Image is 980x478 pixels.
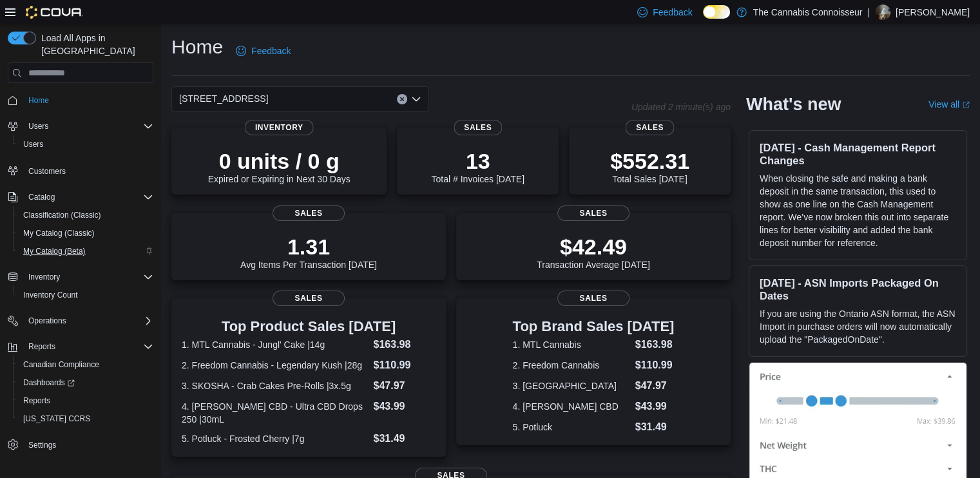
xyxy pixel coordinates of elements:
button: Operations [3,312,159,330]
span: Users [23,119,153,134]
span: Reports [23,396,50,406]
dt: 5. Potluck [513,421,630,434]
dd: $47.97 [635,378,675,394]
p: $42.49 [537,234,650,260]
button: Classification (Classic) [13,206,159,224]
span: Operations [23,313,153,329]
dd: $163.98 [373,337,435,352]
span: Canadian Compliance [18,357,153,372]
span: Classification (Classic) [18,207,153,223]
img: Cova [26,6,83,19]
span: Dashboards [23,378,75,388]
dt: 4. [PERSON_NAME] CBD - Ultra CBD Drops 250 |30mL [182,400,368,426]
button: Open list of options [411,94,421,104]
a: Home [23,93,54,108]
dt: 1. MTL Cannabis - Jungl' Cake |14g [182,338,368,351]
span: Load All Apps in [GEOGRAPHIC_DATA] [36,32,153,57]
dt: 3. [GEOGRAPHIC_DATA] [513,379,630,392]
span: [US_STATE] CCRS [23,414,90,424]
span: Sales [626,120,674,135]
a: Reports [18,393,55,408]
button: Inventory [3,268,159,286]
div: Total Sales [DATE] [610,148,689,184]
span: My Catalog (Classic) [23,228,95,238]
span: Customers [23,162,153,178]
span: Home [28,95,49,106]
dt: 4. [PERSON_NAME] CBD [513,400,630,413]
button: Reports [3,338,159,356]
a: [US_STATE] CCRS [18,411,95,426]
a: Canadian Compliance [18,357,104,372]
span: Catalog [23,189,153,205]
p: If you are using the Ontario ASN format, the ASN Import in purchase orders will now automatically... [760,307,956,346]
a: My Catalog (Classic) [18,225,100,241]
button: Catalog [23,189,60,205]
span: Washington CCRS [18,411,153,426]
svg: External link [962,101,970,109]
button: Users [13,135,159,153]
span: Operations [28,316,66,326]
span: Inventory [28,272,60,282]
dt: 2. Freedom Cannabis - Legendary Kush |28g [182,359,368,372]
div: Candice Flynt [875,5,890,20]
span: Users [18,137,153,152]
button: Catalog [3,188,159,206]
span: [STREET_ADDRESS] [179,91,268,106]
dd: $110.99 [373,358,435,373]
span: Inventory [23,269,153,285]
dd: $43.99 [635,399,675,414]
a: Feedback [231,38,296,64]
span: Customers [28,166,66,177]
button: Inventory Count [13,286,159,304]
p: When closing the safe and making a bank deposit in the same transaction, this used to show as one... [760,172,956,249]
p: | [867,5,870,20]
dt: 3. SKOSHA - Crab Cakes Pre-Rolls |3x.5g [182,379,368,392]
span: Users [28,121,48,131]
a: My Catalog (Beta) [18,244,91,259]
h3: Top Brand Sales [DATE] [513,319,675,334]
span: Catalog [28,192,55,202]
span: Sales [557,206,629,221]
button: Inventory [23,269,65,285]
h1: Home [171,34,223,60]
a: Dashboards [13,374,159,392]
a: Inventory Count [18,287,83,303]
button: Reports [13,392,159,410]
span: Reports [23,339,153,354]
button: Operations [23,313,72,329]
span: Users [23,139,43,149]
span: Inventory Count [18,287,153,303]
a: Classification (Classic) [18,207,106,223]
span: Settings [28,440,56,450]
span: Dashboards [18,375,153,390]
button: Users [23,119,53,134]
button: Customers [3,161,159,180]
a: Users [18,137,48,152]
span: Feedback [251,44,291,57]
span: Sales [454,120,502,135]
div: Total # Invoices [DATE] [431,148,524,184]
button: My Catalog (Classic) [13,224,159,242]
a: Customers [23,164,71,179]
h3: Top Product Sales [DATE] [182,319,436,334]
dd: $163.98 [635,337,675,352]
span: Reports [18,393,153,408]
a: View allExternal link [928,99,970,110]
span: Sales [273,291,345,306]
dt: 5. Potluck - Frosted Cherry |7g [182,432,368,445]
dt: 1. MTL Cannabis [513,338,630,351]
div: Avg Items Per Transaction [DATE] [240,234,377,270]
dd: $47.97 [373,378,435,394]
button: Canadian Compliance [13,356,159,374]
h3: [DATE] - ASN Imports Packaged On Dates [760,276,956,302]
p: 0 units / 0 g [208,148,351,174]
button: [US_STATE] CCRS [13,410,159,428]
button: Clear input [397,94,407,104]
span: Inventory Count [23,290,78,300]
dd: $31.49 [635,419,675,435]
button: My Catalog (Beta) [13,242,159,260]
dd: $31.49 [373,431,435,446]
h3: [DATE] - Cash Management Report Changes [760,141,956,167]
span: Reports [28,341,55,352]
